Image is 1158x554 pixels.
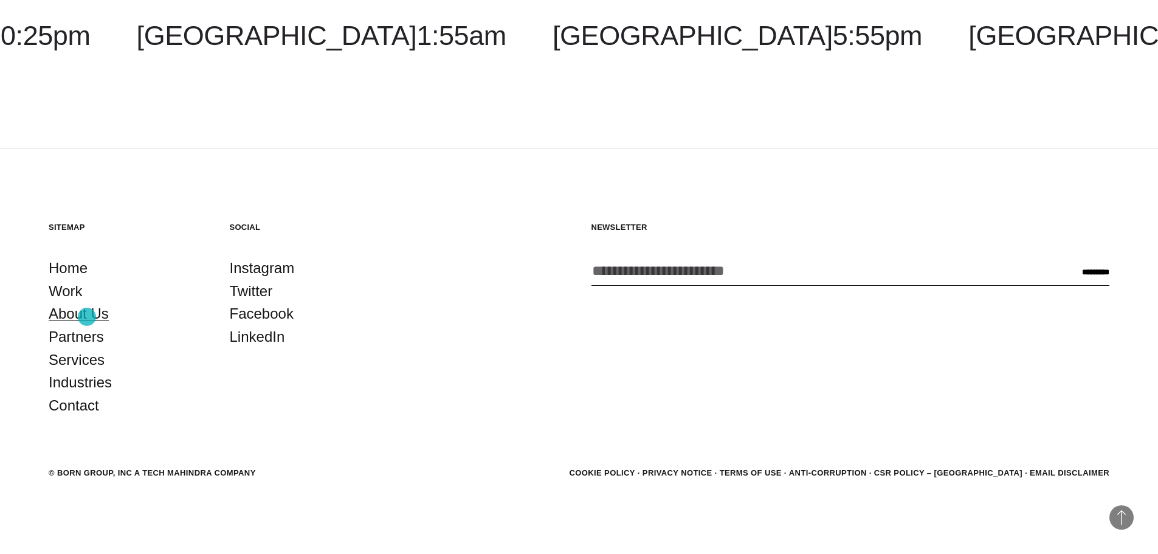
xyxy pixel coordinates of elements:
a: Anti-Corruption [789,468,867,477]
a: Facebook [230,302,294,325]
a: Privacy Notice [643,468,712,477]
a: Instagram [230,257,295,280]
h5: Social [230,222,387,232]
a: Terms of Use [720,468,782,477]
a: [GEOGRAPHIC_DATA]1:55am [137,20,506,51]
h5: Newsletter [591,222,1110,232]
button: Back to Top [1109,505,1134,530]
a: Partners [49,325,104,348]
a: CSR POLICY – [GEOGRAPHIC_DATA] [874,468,1022,477]
a: Cookie Policy [569,468,635,477]
a: Work [49,280,83,303]
a: Services [49,348,105,372]
div: © BORN GROUP, INC A Tech Mahindra Company [49,467,256,479]
a: Industries [49,371,112,394]
span: 1:55am [416,20,506,51]
a: Email Disclaimer [1030,468,1109,477]
a: LinkedIn [230,325,285,348]
a: Contact [49,394,99,417]
h5: Sitemap [49,222,205,232]
a: [GEOGRAPHIC_DATA]5:55pm [553,20,922,51]
a: About Us [49,302,109,325]
span: 5:55pm [833,20,922,51]
a: Twitter [230,280,273,303]
a: Home [49,257,88,280]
